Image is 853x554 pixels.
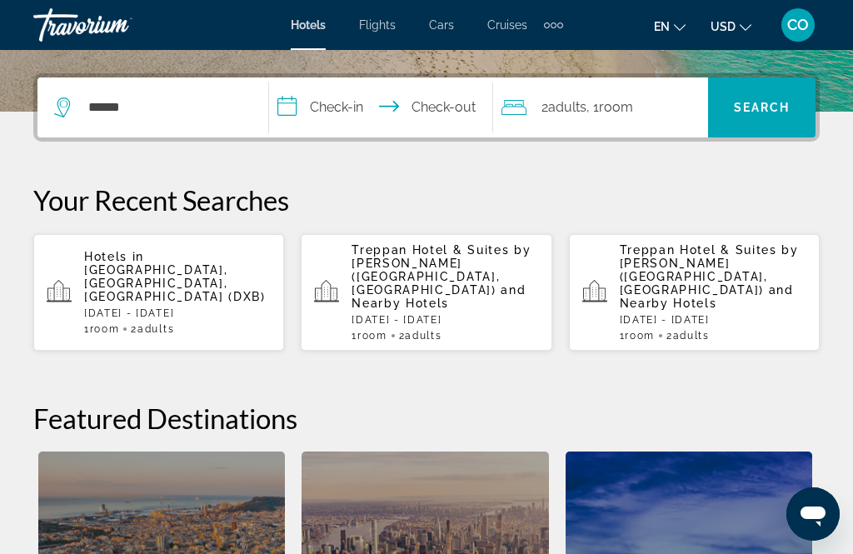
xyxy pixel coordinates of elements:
[131,323,174,335] span: 2
[33,3,200,47] a: Travorium
[493,77,708,137] button: Travelers: 2 adults, 0 children
[786,487,840,541] iframe: Кнопка запуска окна обмена сообщениями
[620,243,799,297] span: Treppan Hotel & Suites by [PERSON_NAME] ([GEOGRAPHIC_DATA], [GEOGRAPHIC_DATA])
[787,17,809,33] span: CO
[84,323,119,335] span: 1
[359,18,396,32] a: Flights
[352,330,387,342] span: 1
[548,99,586,115] span: Adults
[620,330,655,342] span: 1
[586,96,633,119] span: , 1
[33,402,820,435] h2: Featured Destinations
[666,330,710,342] span: 2
[544,12,563,38] button: Extra navigation items
[429,18,454,32] a: Cars
[569,233,820,352] button: Treppan Hotel & Suites by [PERSON_NAME] ([GEOGRAPHIC_DATA], [GEOGRAPHIC_DATA]) and Nearby Hotels[...
[654,20,670,33] span: en
[399,330,442,342] span: 2
[487,18,527,32] a: Cruises
[269,77,492,137] button: Check in and out dates
[90,323,120,335] span: Room
[405,330,441,342] span: Adults
[33,183,820,217] p: Your Recent Searches
[708,77,816,137] button: Search
[673,330,710,342] span: Adults
[776,7,820,42] button: User Menu
[357,330,387,342] span: Room
[352,314,538,326] p: [DATE] - [DATE]
[84,307,271,319] p: [DATE] - [DATE]
[620,283,794,310] span: and Nearby Hotels
[291,18,326,32] a: Hotels
[137,323,174,335] span: Adults
[599,99,633,115] span: Room
[352,283,526,310] span: and Nearby Hotels
[84,250,144,263] span: Hotels in
[84,263,266,303] span: [GEOGRAPHIC_DATA], [GEOGRAPHIC_DATA], [GEOGRAPHIC_DATA] (DXB)
[33,233,284,352] button: Hotels in [GEOGRAPHIC_DATA], [GEOGRAPHIC_DATA], [GEOGRAPHIC_DATA] (DXB)[DATE] - [DATE]1Room2Adults
[734,101,791,114] span: Search
[654,14,686,38] button: Change language
[541,96,586,119] span: 2
[301,233,551,352] button: Treppan Hotel & Suites by [PERSON_NAME] ([GEOGRAPHIC_DATA], [GEOGRAPHIC_DATA]) and Nearby Hotels[...
[37,77,816,137] div: Search widget
[352,243,531,297] span: Treppan Hotel & Suites by [PERSON_NAME] ([GEOGRAPHIC_DATA], [GEOGRAPHIC_DATA])
[625,330,655,342] span: Room
[711,20,736,33] span: USD
[711,14,751,38] button: Change currency
[620,314,806,326] p: [DATE] - [DATE]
